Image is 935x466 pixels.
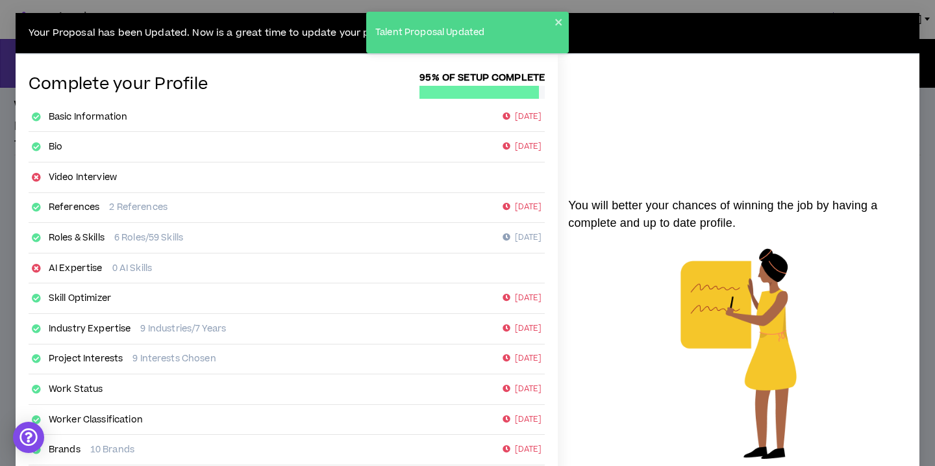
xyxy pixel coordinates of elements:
p: [DATE] [503,413,542,426]
p: 6 Roles/59 Skills [114,231,183,244]
p: 10 Brands [90,443,134,456]
p: [DATE] [503,292,542,305]
p: 9 Industries/7 Years [140,322,226,335]
p: [DATE] [503,231,542,244]
p: 0 AI Skills [112,262,152,275]
div: Talent Proposal Updated [371,22,555,44]
a: Industry Expertise [49,322,131,335]
a: Bio [49,140,62,153]
p: [DATE] [503,322,542,335]
p: You will better your chances of winning the job by having a complete and up to date profile. [558,197,919,232]
p: [DATE] [503,140,542,153]
p: [DATE] [503,110,542,123]
a: Project Interests [49,352,123,365]
p: [DATE] [503,383,542,396]
p: 2 References [109,201,168,214]
p: [DATE] [503,352,542,365]
div: Open Intercom Messenger [13,422,44,453]
a: Video Interview [49,171,117,184]
a: Roles & Skills [49,231,105,244]
a: Skill Optimizer [49,292,111,305]
a: AI Expertise [49,262,103,275]
a: References [49,201,99,214]
div: Your Proposal has been Updated. Now is a great time to update your profile! [16,13,919,55]
a: Work Status [49,383,103,396]
a: Brands [49,443,81,456]
button: close [555,17,564,27]
h4: Complete your Profile [29,75,208,94]
p: 9 Interests Chosen [132,352,216,365]
a: Worker Classification [49,413,143,426]
p: 95% of setup complete [419,71,545,85]
p: [DATE] [503,443,542,456]
p: [DATE] [503,201,542,214]
a: Basic Information [49,110,127,123]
